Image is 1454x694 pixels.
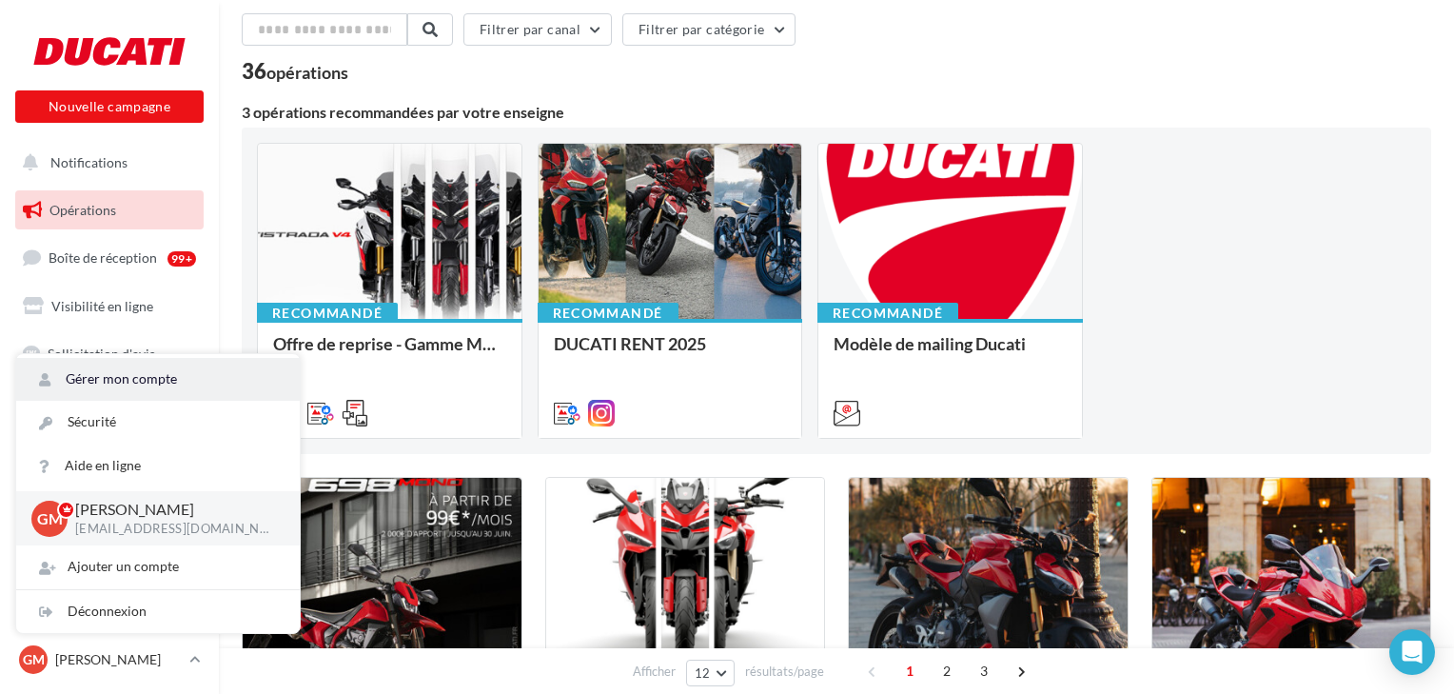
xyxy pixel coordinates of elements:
[463,13,612,46] button: Filtrer par canal
[894,656,925,686] span: 1
[11,428,207,468] a: Contacts
[11,334,207,374] a: Sollicitation d'avis
[11,190,207,230] a: Opérations
[15,90,204,123] button: Nouvelle campagne
[554,334,787,372] div: DUCATI RENT 2025
[15,642,204,678] a: GM [PERSON_NAME]
[257,303,398,324] div: Recommandé
[11,143,200,183] button: Notifications
[11,476,207,516] a: Médiathèque
[969,656,999,686] span: 3
[16,590,300,633] div: Déconnexion
[167,251,196,267] div: 99+
[50,154,128,170] span: Notifications
[538,303,678,324] div: Recommandé
[49,249,157,266] span: Boîte de réception
[695,665,711,681] span: 12
[75,521,269,538] p: [EMAIL_ADDRESS][DOMAIN_NAME]
[633,663,676,681] span: Afficher
[48,345,155,361] span: Sollicitation d'avis
[273,334,506,372] div: Offre de reprise - Gamme MTS V4
[55,650,182,669] p: [PERSON_NAME]
[266,64,348,81] div: opérations
[16,445,300,487] a: Aide en ligne
[75,499,269,521] p: [PERSON_NAME]
[49,202,116,218] span: Opérations
[37,507,63,529] span: GM
[745,663,824,681] span: résultats/page
[932,656,962,686] span: 2
[834,334,1067,372] div: Modèle de mailing Ducati
[242,105,1431,120] div: 3 opérations recommandées par votre enseigne
[1389,629,1435,675] div: Open Intercom Messenger
[16,545,300,588] div: Ajouter un compte
[242,61,348,82] div: 36
[11,237,207,278] a: Boîte de réception99+
[11,381,207,421] a: Campagnes
[11,523,207,563] a: Calendrier
[686,660,735,686] button: 12
[16,358,300,401] a: Gérer mon compte
[51,298,153,314] span: Visibilité en ligne
[23,650,45,669] span: GM
[817,303,958,324] div: Recommandé
[16,401,300,444] a: Sécurité
[11,287,207,327] a: Visibilité en ligne
[622,13,796,46] button: Filtrer par catégorie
